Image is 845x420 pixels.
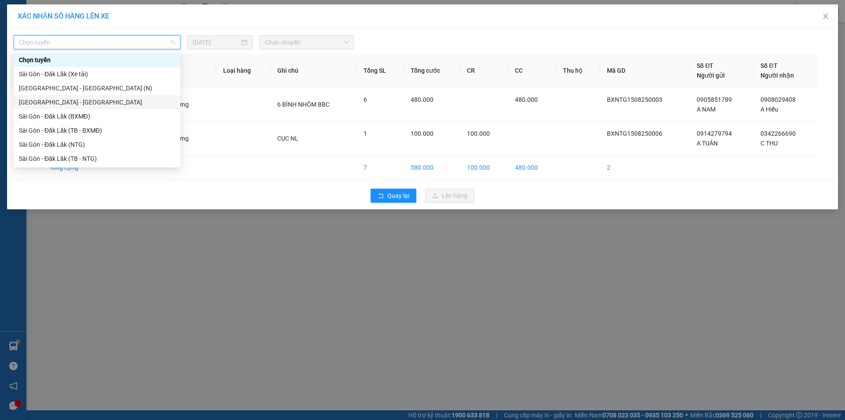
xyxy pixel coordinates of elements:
[697,96,732,103] span: 0905851789
[19,97,175,107] div: [GEOGRAPHIC_DATA] - [GEOGRAPHIC_DATA]
[760,72,794,79] span: Người nhận
[14,95,180,109] div: Sài Gòn - Đà Lạt
[277,135,298,142] span: CỤC NL
[760,140,778,147] span: C THU
[265,36,349,49] span: Chọn chuyến
[42,156,100,180] td: Tổng cộng
[14,152,180,166] div: Sài Gòn - Đăk Lăk (TB - NTG)
[467,130,490,137] span: 100.000
[270,54,356,88] th: Ghi chú
[9,122,42,156] td: 2
[19,154,175,164] div: Sài Gòn - Đăk Lăk (TB - NTG)
[14,53,180,67] div: Chọn tuyến
[508,54,556,88] th: CC
[9,54,42,88] th: STT
[425,189,474,203] button: uploadLên hàng
[378,193,384,200] span: rollback
[822,13,829,20] span: close
[697,140,718,147] span: A TUÂN
[364,130,367,137] span: 1
[193,37,239,47] input: 15/08/2025
[14,67,180,81] div: Sài Gòn - Đăk Lăk (Xe tải)
[387,191,409,201] span: Quay lại
[19,55,175,65] div: Chọn tuyến
[607,130,662,137] span: BXNTG1508250006
[404,54,460,88] th: Tổng cước
[9,88,42,122] td: 1
[14,123,180,138] div: Sài Gòn - Đăk Lăk (TB - BXMĐ)
[760,130,796,137] span: 0342266690
[19,126,175,135] div: Sài Gòn - Đăk Lăk (TB - BXMĐ)
[18,12,109,20] span: XÁC NHẬN SỐ HÀNG LÊN XE
[508,156,556,180] td: 480.000
[697,130,732,137] span: 0914279794
[600,156,690,180] td: 2
[607,96,662,103] span: BXNTG1508250003
[760,62,777,69] span: Số ĐT
[19,140,175,149] div: Sài Gòn - Đăk Lăk (NTG)
[19,83,175,93] div: [GEOGRAPHIC_DATA] - [GEOGRAPHIC_DATA] (N)
[411,130,434,137] span: 100.000
[14,109,180,123] div: Sài Gòn - Đăk Lăk (BXMĐ)
[697,106,716,113] span: A NAM
[277,101,330,108] span: 6 BÌNH NHÔM BBC
[600,54,690,88] th: Mã GD
[19,69,175,79] div: Sài Gòn - Đăk Lăk (Xe tải)
[760,96,796,103] span: 0908029408
[760,106,778,113] span: A Hiếu
[697,62,713,69] span: Số ĐT
[460,156,508,180] td: 100.000
[371,189,416,203] button: rollbackQuay lại
[515,96,538,103] span: 480.000
[356,54,404,88] th: Tổng SL
[364,96,367,103] span: 6
[460,54,508,88] th: CR
[216,54,270,88] th: Loại hàng
[356,156,404,180] td: 7
[404,156,460,180] td: 580.000
[14,138,180,152] div: Sài Gòn - Đăk Lăk (NTG)
[813,4,838,29] button: Close
[19,112,175,121] div: Sài Gòn - Đăk Lăk (BXMĐ)
[411,96,434,103] span: 480.000
[14,81,180,95] div: Sài Gòn - Đà Lạt (N)
[556,54,600,88] th: Thu hộ
[19,36,175,49] span: Chọn tuyến
[697,72,725,79] span: Người gửi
